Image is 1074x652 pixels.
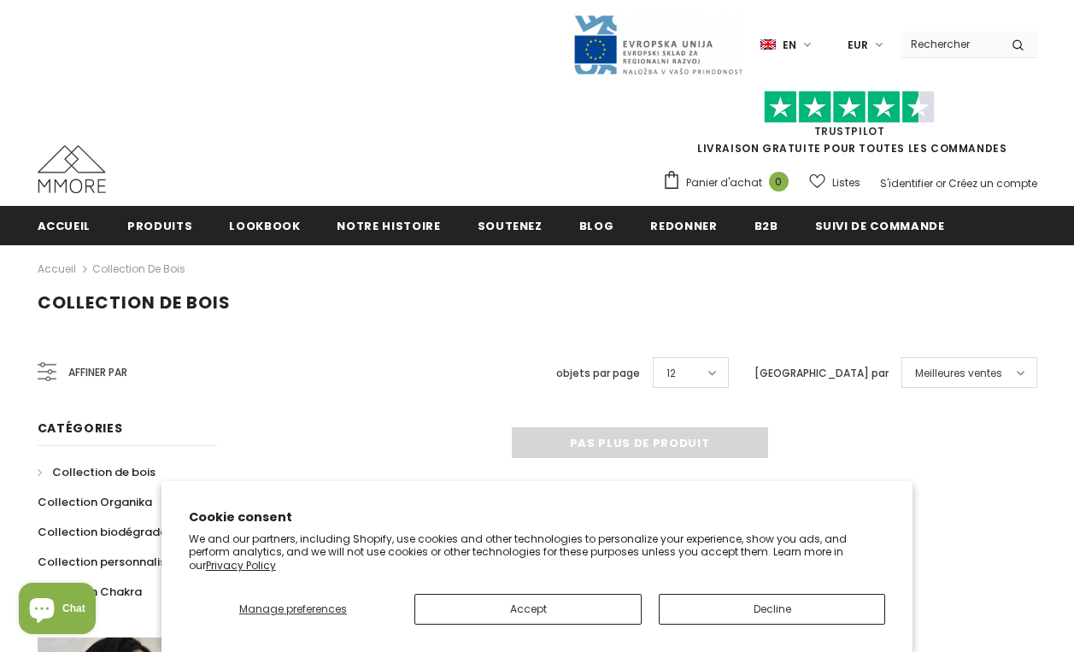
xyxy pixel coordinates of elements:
[901,32,999,56] input: Search Site
[572,37,743,51] a: Javni Razpis
[659,594,886,625] button: Decline
[206,558,276,573] a: Privacy Policy
[127,218,192,234] span: Produits
[92,261,185,276] a: Collection de bois
[832,174,860,191] span: Listes
[579,206,614,244] a: Blog
[337,218,440,234] span: Notre histoire
[556,365,640,382] label: objets par page
[579,218,614,234] span: Blog
[38,554,179,570] span: Collection personnalisée
[189,532,886,573] p: We and our partners, including Shopify, use cookies and other technologies to personalize your ex...
[38,547,179,577] a: Collection personnalisée
[848,37,868,54] span: EUR
[650,218,717,234] span: Redonner
[760,38,776,52] img: i-lang-1.png
[38,517,185,547] a: Collection biodégradable
[38,487,152,517] a: Collection Organika
[754,206,778,244] a: B2B
[915,365,1002,382] span: Meilleures ventes
[936,176,946,191] span: or
[38,457,156,487] a: Collection de bois
[666,365,676,382] span: 12
[14,583,101,638] inbox-online-store-chat: Shopify online store chat
[814,124,885,138] a: TrustPilot
[38,291,231,314] span: Collection de bois
[229,206,300,244] a: Lookbook
[38,259,76,279] a: Accueil
[38,218,91,234] span: Accueil
[38,524,185,540] span: Collection biodégradable
[662,98,1037,156] span: LIVRAISON GRATUITE POUR TOUTES LES COMMANDES
[769,172,789,191] span: 0
[754,365,889,382] label: [GEOGRAPHIC_DATA] par
[809,167,860,197] a: Listes
[478,218,543,234] span: soutenez
[189,594,398,625] button: Manage preferences
[662,170,797,196] a: Panier d'achat 0
[948,176,1037,191] a: Créez un compte
[68,363,127,382] span: Affiner par
[38,577,142,607] a: Collection Chakra
[38,420,123,437] span: Catégories
[239,602,347,616] span: Manage preferences
[815,218,945,234] span: Suivi de commande
[38,494,152,510] span: Collection Organika
[764,91,935,124] img: Faites confiance aux étoiles pilotes
[815,206,945,244] a: Suivi de commande
[414,594,642,625] button: Accept
[189,508,886,526] h2: Cookie consent
[783,37,796,54] span: en
[650,206,717,244] a: Redonner
[52,464,156,480] span: Collection de bois
[38,145,106,193] img: Cas MMORE
[880,176,933,191] a: S'identifier
[754,218,778,234] span: B2B
[572,14,743,76] img: Javni Razpis
[337,206,440,244] a: Notre histoire
[127,206,192,244] a: Produits
[478,206,543,244] a: soutenez
[38,206,91,244] a: Accueil
[686,174,762,191] span: Panier d'achat
[229,218,300,234] span: Lookbook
